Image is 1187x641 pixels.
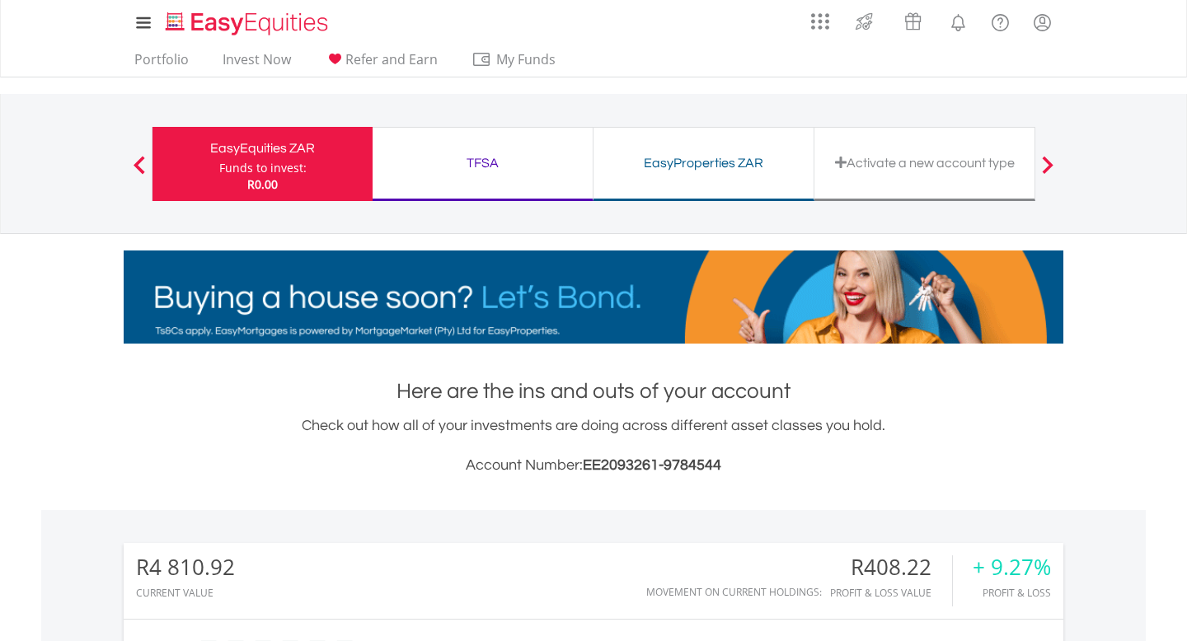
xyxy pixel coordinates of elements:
[800,4,840,30] a: AppsGrid
[899,8,927,35] img: vouchers-v2.svg
[1021,4,1063,40] a: My Profile
[603,152,804,175] div: EasyProperties ZAR
[318,51,444,77] a: Refer and Earn
[124,454,1063,477] h3: Account Number:
[973,587,1051,598] div: Profit & Loss
[583,457,721,473] span: EE2093261-9784544
[216,51,298,77] a: Invest Now
[159,4,335,37] a: Home page
[472,49,579,70] span: My Funds
[979,4,1021,37] a: FAQ's and Support
[973,555,1051,579] div: + 9.27%
[124,414,1063,477] div: Check out how all of your investments are doing across different asset classes you hold.
[345,50,438,68] span: Refer and Earn
[124,377,1063,406] h1: Here are the ins and outs of your account
[889,4,937,35] a: Vouchers
[136,555,235,579] div: R4 810.92
[128,51,195,77] a: Portfolio
[162,137,363,160] div: EasyEquities ZAR
[646,587,822,597] div: Movement on Current Holdings:
[830,587,952,598] div: Profit & Loss Value
[830,555,952,579] div: R408.22
[382,152,583,175] div: TFSA
[247,176,278,192] span: R0.00
[937,4,979,37] a: Notifications
[811,12,829,30] img: grid-menu-icon.svg
[219,160,307,176] div: Funds to invest:
[851,8,878,35] img: thrive-v2.svg
[124,250,1063,344] img: EasyMortage Promotion Banner
[136,587,235,598] div: CURRENT VALUE
[824,152,1025,175] div: Activate a new account type
[162,10,335,37] img: EasyEquities_Logo.png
